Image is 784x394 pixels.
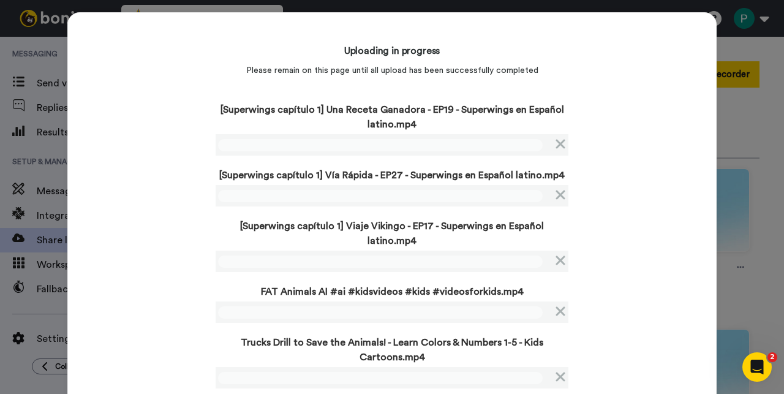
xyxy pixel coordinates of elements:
p: [Superwings capítulo 1] Vía Rápida - EP27 - Superwings en Español latino.mp4 [216,168,568,183]
p: FAT Animals AI #ai #kidsvideos #kids #videosforkids.mp4 [216,284,568,299]
p: Trucks Drill to Save the Animals! - Learn Colors & Numbers 1-5 - Kids Cartoons.mp4 [216,335,568,365]
iframe: Intercom live chat [742,352,772,382]
h4: Uploading in progress [344,44,440,58]
p: [Superwings capítulo 1] Viaje Vikingo - EP17 - Superwings en Español latino.mp4 [216,219,568,248]
p: Please remain on this page until all upload has been successfully completed [246,64,538,77]
p: [Superwings capítulo 1] Una Receta Ganadora - EP19 - Superwings en Español latino.mp4 [216,102,568,132]
span: 2 [767,352,777,362]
